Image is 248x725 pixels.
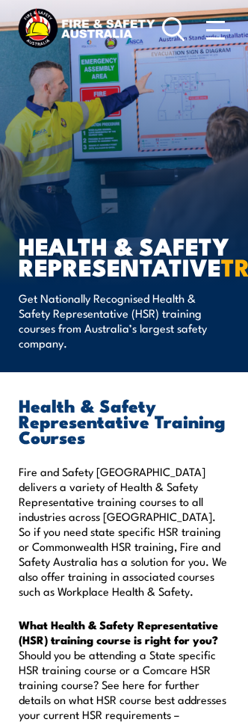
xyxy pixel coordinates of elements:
p: Fire and Safety [GEOGRAPHIC_DATA] delivers a variety of Health & Safety Representative training c... [19,464,229,599]
p: Get Nationally Recognised Health & Safety Representative (HSR) training courses from Australia’s ... [19,291,229,351]
h2: Health & Safety Representative Training Courses [19,397,229,444]
strong: What Health & Safety Representative (HSR) training course is right for you? [19,616,218,648]
h1: Health & Safety Representative [19,235,229,277]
